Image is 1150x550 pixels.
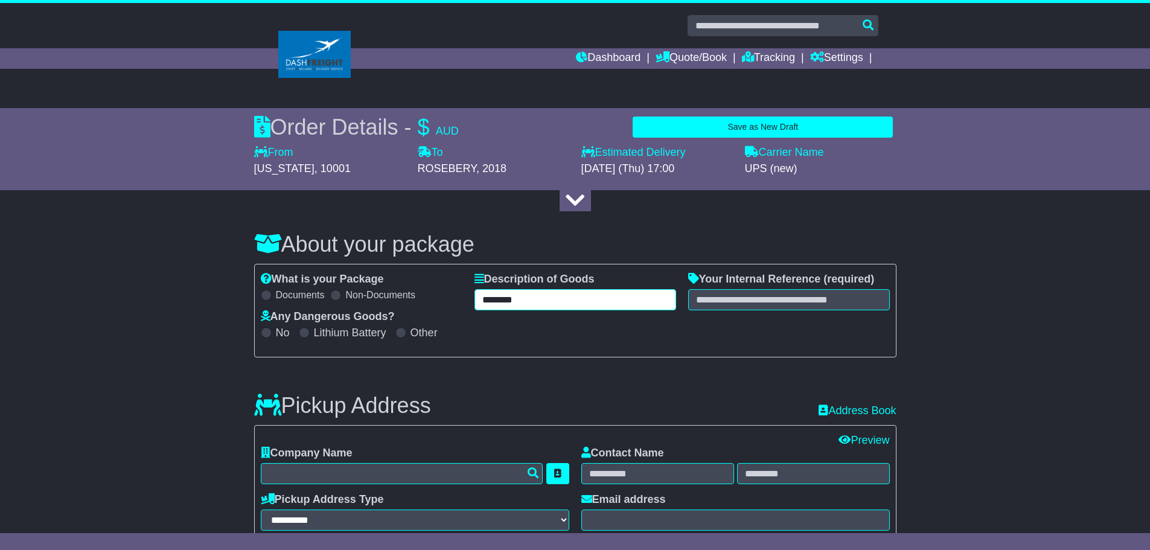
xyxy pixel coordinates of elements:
label: No [276,327,290,340]
span: [US_STATE] [254,162,315,174]
a: Settings [810,48,863,69]
label: Any Dangerous Goods? [261,310,395,324]
span: ROSEBERY [418,162,476,174]
label: Other [410,327,438,340]
label: Description of Goods [474,273,595,286]
h3: Pickup Address [254,394,431,418]
span: , 2018 [476,162,506,174]
label: Email address [581,493,666,507]
div: UPS (new) [745,162,896,176]
label: Company Name [261,447,353,460]
label: To [418,146,443,159]
label: Documents [276,289,325,301]
a: Quote/Book [656,48,727,69]
button: Save as New Draft [633,117,893,138]
h3: About your package [254,232,896,257]
span: , 10001 [315,162,351,174]
label: Non-Documents [345,289,415,301]
label: Estimated Delivery [581,146,733,159]
label: Contact Name [581,447,664,460]
div: [DATE] (Thu) 17:00 [581,162,733,176]
label: Your Internal Reference (required) [688,273,875,286]
label: From [254,146,293,159]
label: Carrier Name [745,146,824,159]
a: Tracking [742,48,795,69]
a: Preview [839,434,889,446]
div: Order Details - [254,114,459,140]
label: Pickup Address Type [261,493,384,507]
label: Lithium Battery [314,327,386,340]
a: Address Book [819,405,896,418]
span: $ [418,115,430,139]
span: AUD [436,125,459,137]
label: What is your Package [261,273,384,286]
a: Dashboard [576,48,640,69]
